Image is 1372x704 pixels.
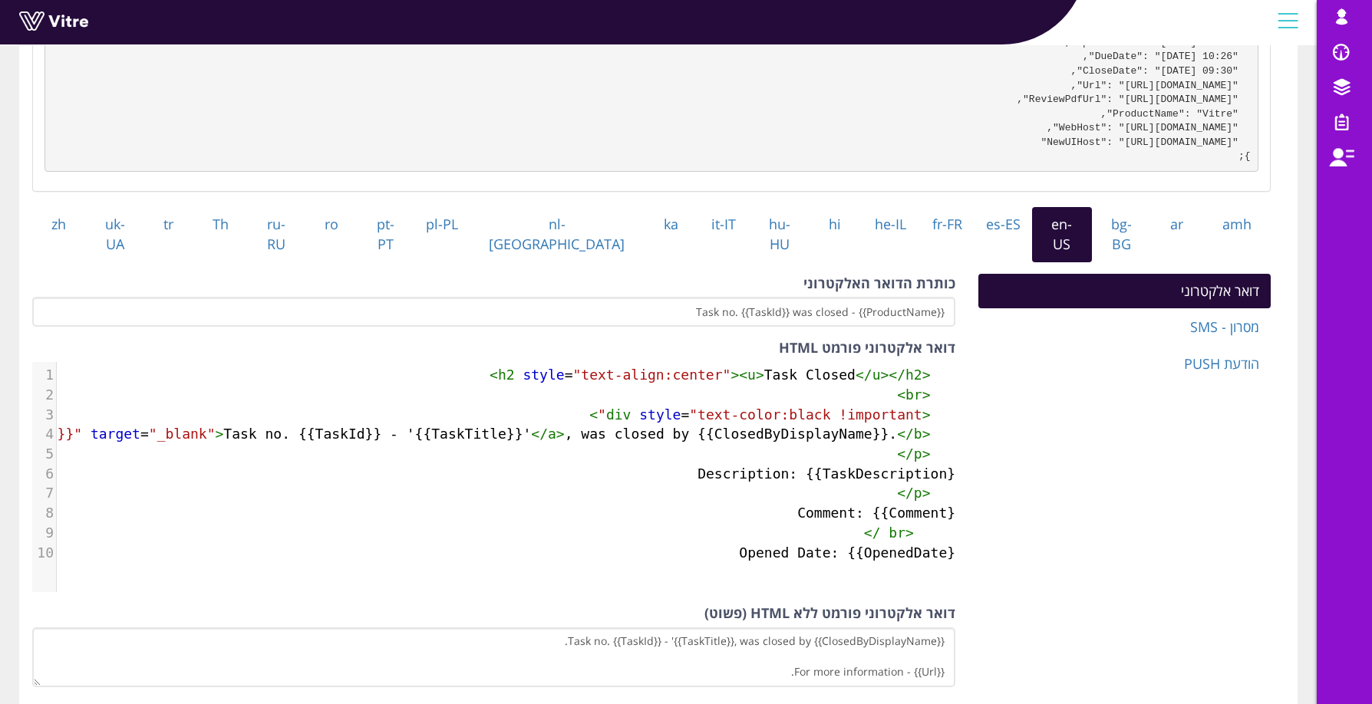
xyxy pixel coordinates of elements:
[922,387,931,403] span: <
[490,367,964,383] span: = Task Closed
[598,406,922,423] span: "text-color:black !important"
[248,207,305,262] a: ru-RU
[856,367,872,383] span: </
[897,485,914,501] span: />
[914,485,922,501] span: p
[861,207,921,242] a: he-IL
[645,207,698,242] a: ka
[86,207,145,262] a: uk-UA
[606,406,632,423] span: div
[905,367,922,383] span: h2
[556,426,565,442] span: >
[32,444,56,464] div: 5
[531,426,548,442] span: </
[698,207,750,242] a: it-IT
[905,387,922,403] span: br
[872,367,881,383] span: u
[32,405,56,425] div: 3
[889,525,905,541] span: br
[32,365,56,385] div: 1
[698,465,964,482] span: Description: {{TaskDescription}}
[32,627,955,687] textarea: Task no. {{TaskId}} - '{{TaskTitle}}, was closed by {{ClosedByDisplayName}}. For more information...
[922,426,931,442] span: <
[149,426,216,442] span: "_blank"
[1151,207,1203,242] a: ar
[32,503,56,523] div: 8
[914,426,922,442] span: b
[922,446,931,462] span: <
[490,367,498,383] span: >
[589,406,598,423] span: >
[978,347,1271,382] a: הודעת PUSH
[523,367,564,383] span: style
[739,544,964,561] span: Opened Date: {{OpenedDate}}
[922,485,931,501] span: <
[978,310,1271,345] a: מסרון - SMS
[32,483,56,503] div: 7
[32,424,56,444] div: 4
[305,207,358,242] a: ro
[922,406,931,423] span: <
[548,426,556,442] span: a
[864,525,881,541] span: />
[897,426,914,442] span: </
[704,604,955,623] label: דואר אלקטרוני פורמט ללא HTML (פשוט)
[1092,207,1152,262] a: bg-BG
[358,207,414,262] a: pt-PT
[470,207,645,262] a: nl-[GEOGRAPHIC_DATA]
[572,367,731,383] span: "text-align:center"
[32,464,56,484] div: 6
[731,367,747,383] span: ><
[589,406,964,423] span: =
[1032,207,1092,262] a: en-US
[216,426,224,442] span: >
[881,367,906,383] span: ></
[32,385,56,405] div: 2
[1203,207,1271,242] a: amh
[779,338,955,358] label: דואר אלקטרוני פורמט HTML
[978,274,1271,309] a: דואר אלקטרוני
[922,367,931,383] span: <
[414,207,470,242] a: pl-PL
[747,367,756,383] span: u
[914,446,922,462] span: p
[897,446,914,462] span: />
[905,525,914,541] span: <
[920,207,975,242] a: fr-FR
[32,543,56,563] div: 10
[803,274,955,294] label: כותרת הדואר האלקטרוני
[32,523,56,543] div: 9
[975,207,1033,242] a: es-ES
[144,207,193,242] a: tr
[810,207,861,242] a: hi
[750,207,810,262] a: hu-HU
[91,426,140,442] span: target
[639,406,681,423] span: style
[193,207,249,242] a: Th
[498,367,515,383] span: h2
[756,367,764,383] span: >
[797,505,964,521] span: Comment: {{Comment}}
[32,207,86,242] a: zh
[897,387,905,403] span: >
